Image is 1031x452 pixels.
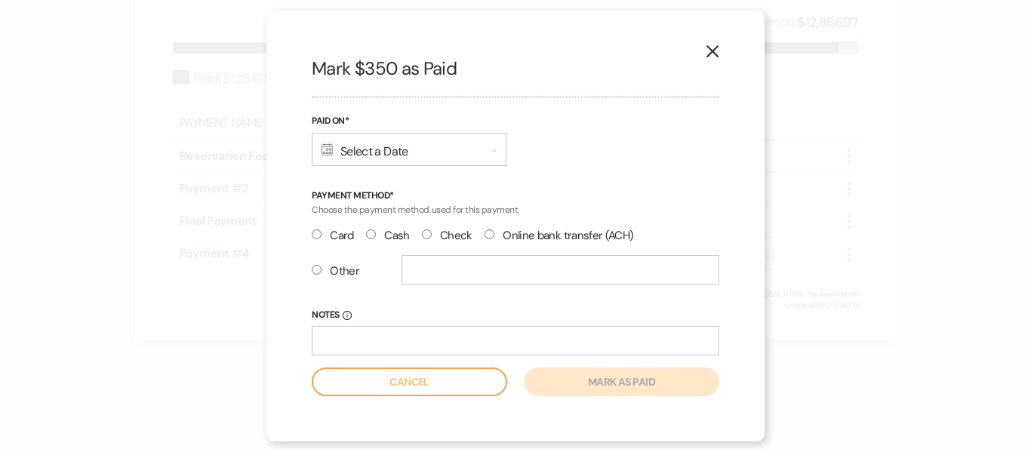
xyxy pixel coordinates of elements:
button: Cancel [312,367,507,396]
label: Online bank transfer (ACH) [485,226,634,246]
div: Select a Date [312,133,506,166]
span: Choose the payment method used for this payment. [312,204,519,216]
input: Other [312,265,322,275]
h2: Mark $350 as Paid [312,56,719,81]
label: Paid On* [312,113,506,130]
p: Payment Method* [312,189,719,203]
label: Other [312,261,359,281]
button: Mark as paid [524,367,719,396]
input: Check [422,229,432,239]
label: Check [422,226,472,246]
label: Notes [312,307,719,324]
label: Cash [366,226,410,246]
input: Card [312,229,322,239]
input: Online bank transfer (ACH) [485,229,494,239]
label: Card [312,226,354,246]
input: Cash [366,229,376,239]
